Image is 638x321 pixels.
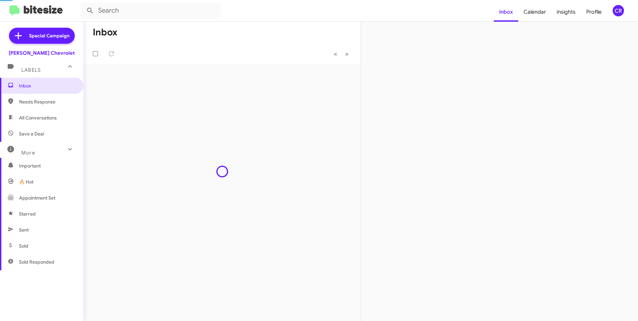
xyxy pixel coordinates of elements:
button: Next [341,47,353,61]
span: Appointment Set [19,195,55,201]
nav: Page navigation example [330,47,353,61]
div: CR [613,5,624,16]
input: Search [81,3,221,19]
span: Sold Responded [19,259,54,265]
div: [PERSON_NAME] Chevrolet [9,50,75,56]
span: Save a Deal [19,130,44,137]
button: CR [607,5,631,16]
span: More [21,150,35,156]
a: Insights [551,2,581,22]
span: Starred [19,211,36,217]
button: Previous [330,47,341,61]
span: Inbox [19,82,76,89]
span: Sent [19,227,29,233]
span: Needs Response [19,98,76,105]
a: Special Campaign [9,28,75,44]
a: Profile [581,2,607,22]
span: Important [19,163,76,169]
span: « [334,50,337,58]
a: Inbox [494,2,518,22]
span: Special Campaign [29,32,69,39]
a: Calendar [518,2,551,22]
span: » [345,50,349,58]
span: Sold [19,243,28,249]
span: All Conversations [19,114,57,121]
span: Labels [21,67,41,73]
h1: Inbox [93,27,117,38]
span: 🔥 Hot [19,179,33,185]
